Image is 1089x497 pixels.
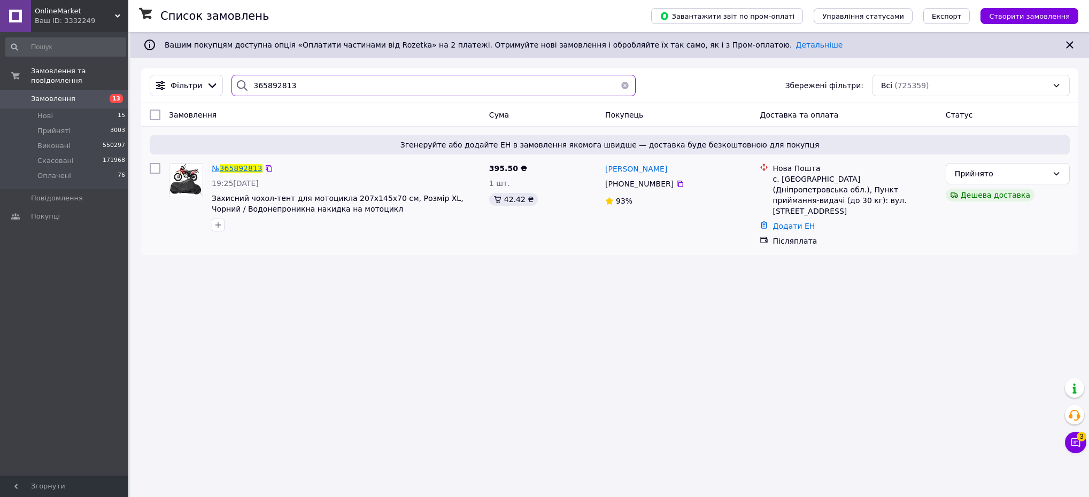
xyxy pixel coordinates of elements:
span: Покупець [605,111,643,119]
span: 93% [616,197,632,205]
span: Повідомлення [31,193,83,203]
span: Нові [37,111,53,121]
span: Замовлення [169,111,217,119]
span: 3 [1077,432,1086,441]
button: Чат з покупцем3 [1065,432,1086,453]
div: Ваш ID: 3332249 [35,16,128,26]
div: Нова Пошта [773,163,937,174]
button: Створити замовлення [980,8,1078,24]
div: 42.42 ₴ [489,193,538,206]
a: Захисний чохол-тент для мотоцикла 207х145х70 см, Розмір XL, Чорний / Водонепроникна накидка на мо... [212,194,464,213]
span: 550297 [103,141,125,151]
div: Післяплата [773,236,937,246]
span: (725359) [894,81,929,90]
span: Замовлення та повідомлення [31,66,128,86]
span: OnlineMarket [35,6,115,16]
span: Замовлення [31,94,75,104]
span: 3003 [110,126,125,136]
button: Очистить [614,75,636,96]
div: Прийнято [955,168,1048,180]
button: Експорт [923,8,970,24]
span: Експорт [932,12,962,20]
a: Додати ЕН [773,222,815,230]
span: Статус [946,111,973,119]
a: Фото товару [169,163,203,197]
span: Виконані [37,141,71,151]
h1: Список замовлень [160,10,269,22]
span: 365892813 [220,164,262,173]
div: с. [GEOGRAPHIC_DATA] (Дніпропетровська обл.), Пункт приймання-видачі (до 30 кг): вул. [STREET_ADD... [773,174,937,216]
input: Пошук за номером замовлення, ПІБ покупця, номером телефону, Email, номером накладної [231,75,636,96]
span: Створити замовлення [989,12,1070,20]
a: [PERSON_NAME] [605,164,667,174]
span: 1 шт. [489,179,510,188]
span: 395.50 ₴ [489,164,527,173]
span: Вашим покупцям доступна опція «Оплатити частинами від Rozetka» на 2 платежі. Отримуйте нові замов... [165,41,843,49]
span: 13 [110,94,123,103]
a: №365892813 [212,164,262,173]
span: Оплачені [37,171,71,181]
span: Фільтри [171,80,202,91]
span: Покупці [31,212,60,221]
span: Збережені фільтри: [785,80,863,91]
div: [PHONE_NUMBER] [603,176,676,191]
span: Доставка та оплата [760,111,838,119]
input: Пошук [5,37,126,57]
span: 19:25[DATE] [212,179,259,188]
span: 15 [118,111,125,121]
div: Дешева доставка [946,189,1034,201]
span: Скасовані [37,156,74,166]
span: Прийняті [37,126,71,136]
span: [PERSON_NAME] [605,165,667,173]
span: 171968 [103,156,125,166]
span: Всі [881,80,892,91]
img: Фото товару [169,164,203,197]
button: Управління статусами [814,8,913,24]
span: Згенеруйте або додайте ЕН в замовлення якомога швидше — доставка буде безкоштовною для покупця [154,139,1065,150]
span: № [212,164,220,173]
span: Cума [489,111,509,119]
span: Управління статусами [822,12,904,20]
a: Створити замовлення [970,11,1078,20]
span: 76 [118,171,125,181]
a: Детальніше [796,41,843,49]
span: Завантажити звіт по пром-оплаті [660,11,794,21]
button: Завантажити звіт по пром-оплаті [651,8,803,24]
